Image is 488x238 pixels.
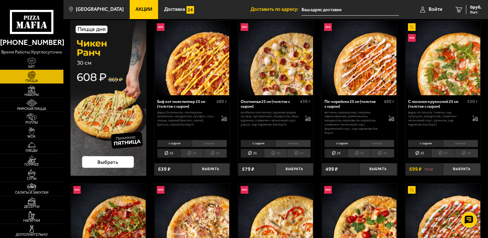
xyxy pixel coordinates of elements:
[470,5,482,10] span: 0 руб.
[276,163,313,176] button: Выбрать
[324,111,383,135] p: ветчина, корнишоны, паприка маринованная, шампиньоны, моцарелла, морковь по-корейски, сливочно-че...
[241,23,248,31] img: Новинка
[180,149,204,158] li: 30
[324,140,359,147] li: с сыром
[241,186,248,194] img: Новинка
[192,163,229,176] button: Выбрать
[264,149,287,158] li: 30
[408,186,416,194] img: Акционный
[408,140,443,147] li: с сыром
[405,21,481,95] a: АкционныйНовинкаС лососем и рукколой 25 см (толстое с сыром)
[324,186,332,194] img: Новинка
[157,149,180,158] li: 25
[443,163,481,176] button: Выбрать
[360,163,397,176] button: Выбрать
[429,7,442,12] span: Войти
[155,21,229,95] img: Биф хот чили пеппер 25 см (толстое с сыром)
[241,111,300,127] p: колбаски охотничьи, куриная грудка су-вид, лук красный, моцарелла, яйцо куриное, сливочно-чесночн...
[154,21,230,95] a: НовинкаБиф хот чили пеппер 25 см (толстое с сыром)
[406,21,480,95] img: С лососем и рукколой 25 см (толстое с сыром)
[322,21,397,95] img: По-корейски 25 см (толстое с сыром)
[455,149,478,158] li: 40
[324,149,348,158] li: 25
[408,99,466,109] div: С лососем и рукколой 25 см (толстое с сыром)
[158,167,171,172] span: 639 ₽
[325,167,338,172] span: 499 ₽
[348,149,371,158] li: 30
[241,140,275,147] li: с сыром
[384,99,394,104] span: 480 г
[241,99,298,109] div: Охотничья 25 см (толстое с сыром)
[238,21,314,95] a: НовинкаОхотничья 25 см (толстое с сыром)
[203,149,227,158] li: 40
[287,149,311,158] li: 40
[322,21,397,95] a: НовинкаПо-корейски 25 см (толстое с сыром)
[157,111,216,127] p: фарш болоньезе, пепперони, халапеньо, моцарелла, лук фри, соус-пицца, сырный [PERSON_NAME], [PERS...
[76,7,124,12] span: [GEOGRAPHIC_DATA]
[324,23,332,31] img: Новинка
[251,7,302,12] span: Доставить по адресу:
[216,99,227,104] span: 480 г
[468,99,478,104] span: 520 г
[192,140,227,147] li: тонкое
[371,149,394,158] li: 40
[157,99,215,109] div: Биф хот чили пеппер 25 см (толстое с сыром)
[409,167,422,172] span: 699 ₽
[470,10,482,14] span: 0 шт.
[164,7,185,12] span: Доставка
[157,23,164,31] img: Новинка
[424,167,433,172] s: 799 ₽
[300,99,311,104] span: 430 г
[157,186,164,194] img: Новинка
[241,149,264,158] li: 25
[275,140,310,147] li: тонкое
[238,21,313,95] img: Охотничья 25 см (толстое с сыром)
[186,6,194,14] img: 15daf4d41897b9f0e9f617042186c801.svg
[135,7,152,12] span: Акции
[73,186,81,194] img: Новинка
[408,23,416,31] img: Акционный
[408,111,467,127] p: фарш из лосося, томаты, сыр сулугуни, моцарелла, сливочно-чесночный соус, руккола, сыр пармезан (...
[408,149,431,158] li: 25
[431,149,455,158] li: 30
[302,4,399,16] input: Ваш адрес доставки
[359,140,394,147] li: тонкое
[157,140,192,147] li: с сыром
[242,167,254,172] span: 579 ₽
[408,34,416,42] img: Новинка
[324,99,382,109] div: По-корейски 25 см (толстое с сыром)
[443,140,478,147] li: тонкое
